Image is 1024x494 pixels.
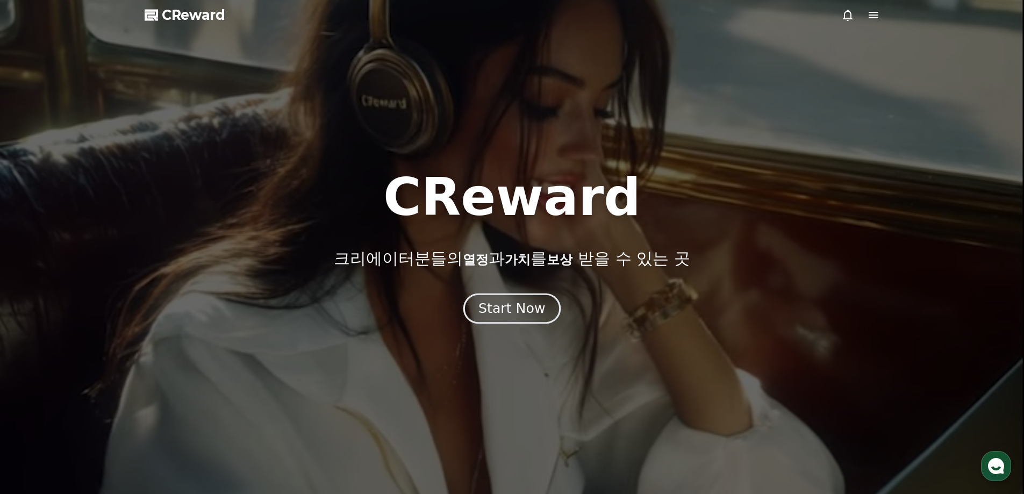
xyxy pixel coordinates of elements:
a: CReward [145,6,225,24]
a: Start Now [466,305,558,315]
span: 설정 [166,357,179,366]
span: CReward [162,6,225,24]
a: 대화 [71,341,139,368]
a: 설정 [139,341,206,368]
a: 홈 [3,341,71,368]
h1: CReward [383,171,641,223]
span: 보상 [547,252,572,267]
span: 가치 [505,252,531,267]
div: Start Now [478,299,545,318]
span: 열정 [463,252,489,267]
button: Start Now [463,293,561,324]
span: 홈 [34,357,40,366]
p: 크리에이터분들의 과 를 받을 수 있는 곳 [334,249,690,268]
span: 대화 [98,357,111,366]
